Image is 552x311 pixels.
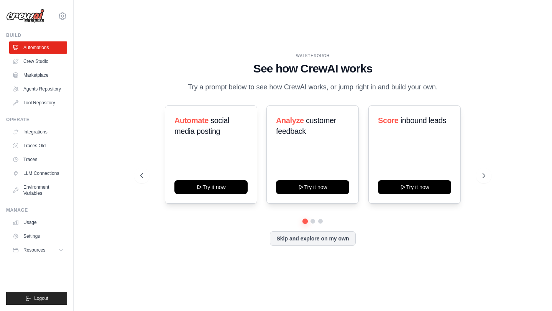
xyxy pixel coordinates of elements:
span: Score [378,116,399,125]
img: Logo [6,9,44,23]
div: Manage [6,207,67,213]
a: Tool Repository [9,97,67,109]
span: social media posting [174,116,229,135]
a: Marketplace [9,69,67,81]
span: Analyze [276,116,304,125]
span: customer feedback [276,116,336,135]
button: Try it now [174,180,248,194]
a: LLM Connections [9,167,67,179]
button: Resources [9,244,67,256]
a: Crew Studio [9,55,67,67]
a: Automations [9,41,67,54]
button: Skip and explore on my own [270,231,355,246]
p: Try a prompt below to see how CrewAI works, or jump right in and build your own. [184,82,442,93]
a: Agents Repository [9,83,67,95]
div: WALKTHROUGH [140,53,485,59]
a: Traces [9,153,67,166]
span: inbound leads [400,116,446,125]
span: Logout [34,295,48,301]
a: Settings [9,230,67,242]
a: Traces Old [9,140,67,152]
div: Operate [6,117,67,123]
button: Logout [6,292,67,305]
a: Integrations [9,126,67,138]
span: Automate [174,116,209,125]
div: Build [6,32,67,38]
a: Environment Variables [9,181,67,199]
button: Try it now [276,180,349,194]
span: Resources [23,247,45,253]
h1: See how CrewAI works [140,62,485,76]
button: Try it now [378,180,451,194]
a: Usage [9,216,67,229]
